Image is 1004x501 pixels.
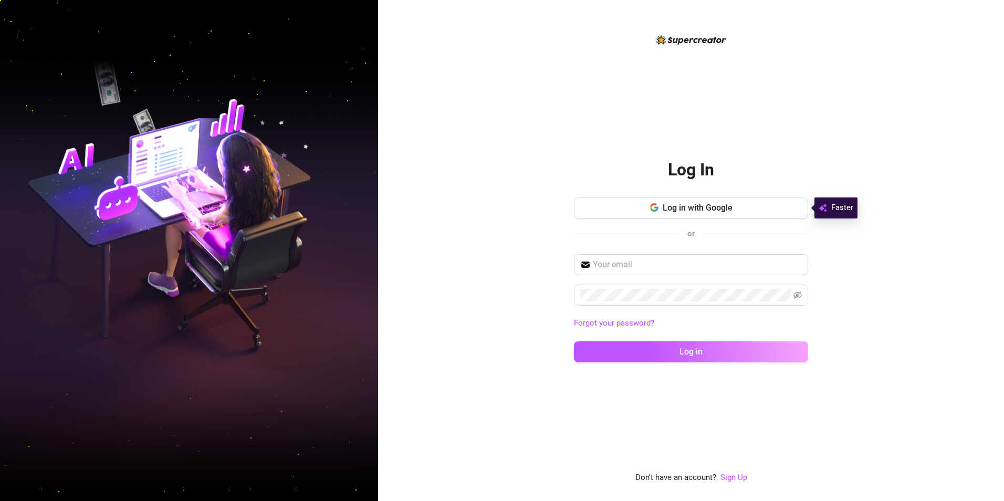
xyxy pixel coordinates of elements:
img: svg%3e [819,202,827,214]
button: Log in [574,341,808,362]
span: or [687,229,695,238]
span: eye-invisible [793,291,802,299]
span: Log in with Google [663,203,733,213]
a: Forgot your password? [574,318,654,328]
input: Your email [593,258,802,271]
img: logo-BBDzfeDw.svg [656,35,726,45]
button: Log in with Google [574,197,808,218]
h2: Log In [668,159,714,181]
span: Log in [679,347,703,357]
a: Sign Up [720,473,747,482]
a: Sign Up [720,472,747,484]
span: Faster [831,202,853,214]
span: Don't have an account? [635,472,716,484]
a: Forgot your password? [574,317,808,330]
